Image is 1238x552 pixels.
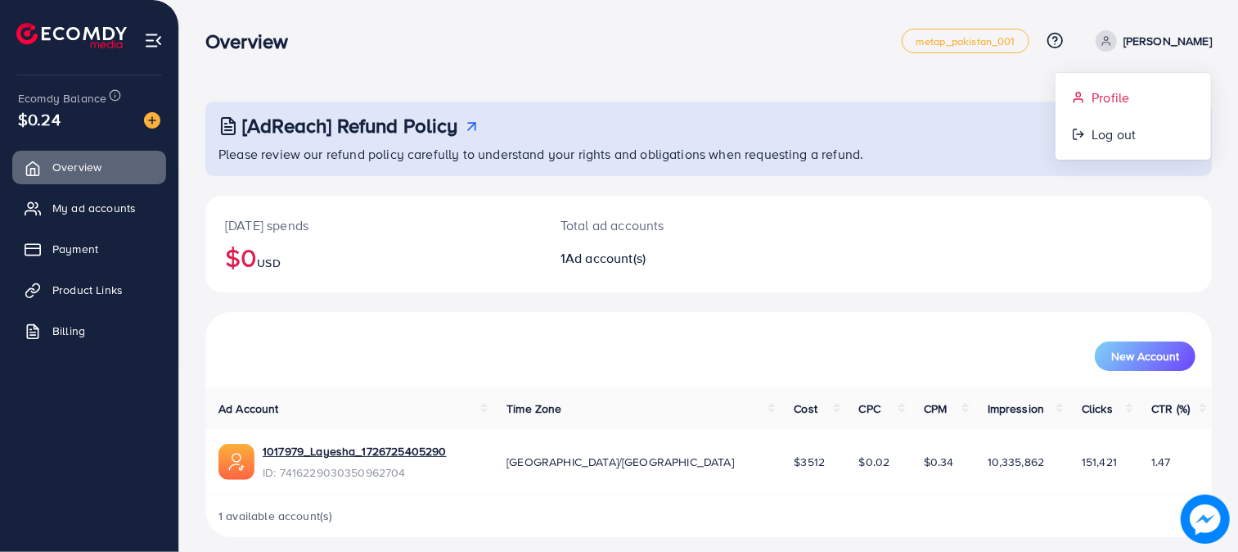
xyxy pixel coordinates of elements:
span: CPC [859,400,880,417]
a: Payment [12,233,166,265]
span: Clicks [1082,400,1113,417]
span: metap_pakistan_001 [916,36,1015,47]
span: $3512 [794,454,825,470]
h2: 1 [560,251,773,266]
p: [DATE] spends [225,215,521,235]
span: $0.34 [924,454,954,470]
span: Impression [988,400,1045,417]
span: Payment [52,241,98,257]
span: USD [257,255,280,271]
span: Profile [1092,88,1129,107]
h3: Overview [205,29,301,53]
a: My ad accounts [12,192,166,224]
img: ic-ads-acc.e4c84228.svg [218,444,254,480]
p: [PERSON_NAME] [1123,31,1212,51]
span: My ad accounts [52,200,136,216]
img: menu [144,31,163,50]
a: metap_pakistan_001 [902,29,1029,53]
span: 1.47 [1151,454,1171,470]
span: 1 available account(s) [218,508,333,524]
h3: [AdReach] Refund Policy [242,114,458,138]
span: Ad account(s) [565,249,646,267]
span: Ad Account [218,400,279,417]
span: 151,421 [1082,454,1117,470]
span: Log out [1092,124,1136,144]
span: 10,335,862 [988,454,1045,470]
a: Overview [12,151,166,183]
img: logo [16,23,127,48]
span: $0.24 [18,107,61,131]
span: Cost [794,400,817,417]
a: Product Links [12,274,166,306]
span: $0.02 [859,454,890,470]
h2: $0 [225,242,521,273]
span: ID: 7416229030350962704 [263,464,447,481]
span: CTR (%) [1151,400,1190,417]
img: image [144,112,160,129]
ul: [PERSON_NAME] [1055,72,1212,161]
p: Please review our refund policy carefully to understand your rights and obligations when requesti... [218,144,1202,164]
span: Overview [52,159,101,175]
span: CPM [924,400,947,417]
span: New Account [1111,351,1179,362]
span: Time Zone [506,400,561,417]
span: Billing [52,323,85,339]
span: Product Links [52,282,123,298]
p: Total ad accounts [560,215,773,235]
a: 1017979_Layesha_1726725405290 [263,443,447,459]
span: Ecomdy Balance [18,90,106,106]
a: Billing [12,314,166,347]
button: New Account [1095,342,1195,371]
img: image [1182,495,1229,543]
span: [GEOGRAPHIC_DATA]/[GEOGRAPHIC_DATA] [506,454,734,470]
a: [PERSON_NAME] [1089,30,1212,52]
